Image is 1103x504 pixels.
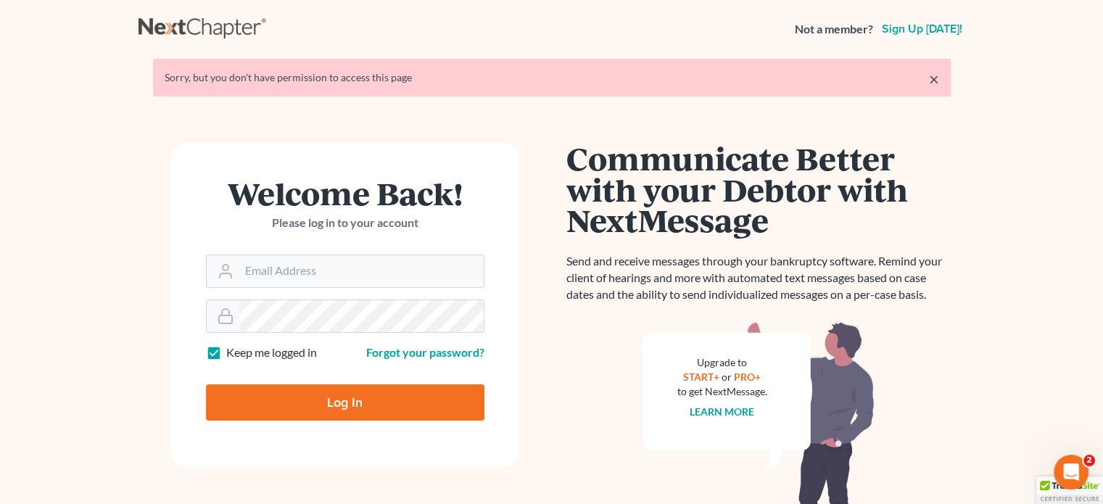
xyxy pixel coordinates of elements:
a: × [929,70,939,88]
a: Sign up [DATE]! [879,23,965,35]
a: START+ [683,371,719,383]
a: Learn more [690,405,754,418]
input: Email Address [239,255,484,287]
label: Keep me logged in [226,344,317,361]
p: Please log in to your account [206,215,484,231]
iframe: Intercom live chat [1054,455,1088,489]
div: TrustedSite Certified [1036,476,1103,504]
input: Log In [206,384,484,421]
h1: Communicate Better with your Debtor with NextMessage [566,143,951,236]
h1: Welcome Back! [206,178,484,209]
a: PRO+ [734,371,761,383]
span: 2 [1083,455,1095,466]
span: or [722,371,732,383]
p: Send and receive messages through your bankruptcy software. Remind your client of hearings and mo... [566,253,951,303]
strong: Not a member? [795,21,873,38]
div: to get NextMessage. [677,384,767,399]
div: Upgrade to [677,355,767,370]
a: Forgot your password? [366,345,484,359]
div: Sorry, but you don't have permission to access this page [165,70,939,85]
